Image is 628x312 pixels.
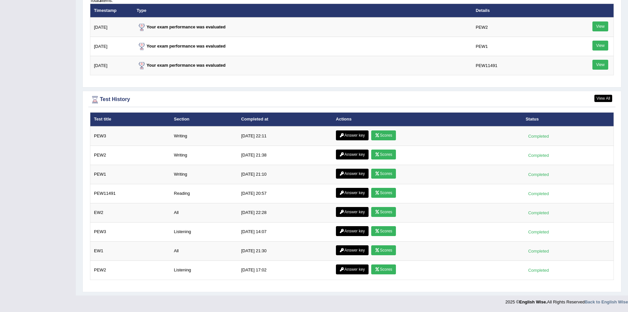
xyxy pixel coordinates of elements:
[90,203,170,222] td: EW2
[90,165,170,184] td: PEW1
[237,184,332,203] td: [DATE] 20:57
[237,146,332,165] td: [DATE] 21:38
[90,241,170,260] td: EW1
[594,95,612,102] a: View All
[525,133,551,140] div: Completed
[170,241,238,260] td: All
[170,113,238,126] th: Section
[336,207,369,217] a: Answer key
[336,245,369,255] a: Answer key
[237,203,332,222] td: [DATE] 22:28
[472,17,574,37] td: PEW2
[137,44,226,49] strong: Your exam performance was evaluated
[336,226,369,236] a: Answer key
[585,299,628,304] a: Back to English Wise
[237,260,332,280] td: [DATE] 17:02
[525,152,551,159] div: Completed
[332,113,522,126] th: Actions
[371,207,396,217] a: Scores
[90,17,133,37] td: [DATE]
[237,126,332,146] td: [DATE] 22:11
[90,184,170,203] td: PEW11491
[90,113,170,126] th: Test title
[133,4,472,17] th: Type
[336,264,369,274] a: Answer key
[371,169,396,179] a: Scores
[170,126,238,146] td: Writing
[170,165,238,184] td: Writing
[90,95,614,105] div: Test History
[336,130,369,140] a: Answer key
[371,264,396,274] a: Scores
[170,222,238,241] td: Listening
[525,171,551,178] div: Completed
[472,4,574,17] th: Details
[90,56,133,75] td: [DATE]
[371,130,396,140] a: Scores
[519,299,547,304] strong: English Wise.
[525,267,551,274] div: Completed
[170,184,238,203] td: Reading
[371,226,396,236] a: Scores
[522,113,613,126] th: Status
[505,295,628,305] div: 2025 © All Rights Reserved
[170,203,238,222] td: All
[336,169,369,179] a: Answer key
[592,41,608,51] a: View
[371,245,396,255] a: Scores
[237,222,332,241] td: [DATE] 14:07
[592,21,608,31] a: View
[525,209,551,216] div: Completed
[90,222,170,241] td: PEW3
[592,60,608,70] a: View
[525,228,551,235] div: Completed
[90,4,133,17] th: Timestamp
[90,146,170,165] td: PEW2
[525,190,551,197] div: Completed
[371,188,396,198] a: Scores
[237,165,332,184] td: [DATE] 21:10
[371,150,396,159] a: Scores
[170,146,238,165] td: Writing
[472,37,574,56] td: PEW1
[137,24,226,29] strong: Your exam performance was evaluated
[170,260,238,280] td: Listening
[237,241,332,260] td: [DATE] 21:30
[90,37,133,56] td: [DATE]
[90,260,170,280] td: PEW2
[237,113,332,126] th: Completed at
[137,63,226,68] strong: Your exam performance was evaluated
[336,188,369,198] a: Answer key
[472,56,574,75] td: PEW11491
[336,150,369,159] a: Answer key
[525,248,551,255] div: Completed
[90,126,170,146] td: PEW3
